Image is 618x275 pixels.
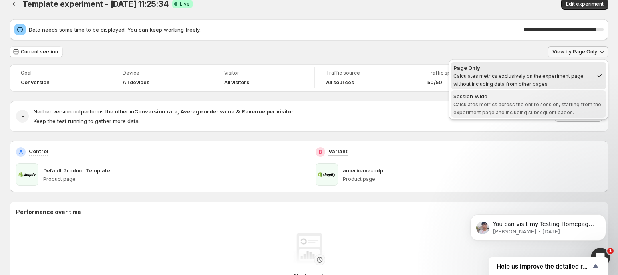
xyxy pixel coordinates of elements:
[224,79,249,86] h4: All visitors
[16,208,602,216] h2: Performance over time
[453,73,584,87] span: Calculates metrics exclusively on the experiment page without including data from other pages.
[453,92,604,100] div: Session Wide
[343,166,383,174] p: americana-pdp
[21,69,100,87] a: GoalConversion
[16,163,38,186] img: Default Product Template
[497,263,591,270] span: Help us improve the detailed report for A/B campaigns
[591,248,610,267] iframe: Intercom live chat
[326,70,405,76] span: Traffic source
[453,64,593,72] div: Page Only
[548,46,608,57] button: View by:Page Only
[328,147,348,155] p: Variant
[453,101,601,115] span: Calculates metrics across the entire session, starting from the experiment page and including sub...
[497,261,600,271] button: Show survey - Help us improve the detailed report for A/B campaigns
[21,49,58,55] span: Current version
[123,70,202,76] span: Device
[29,26,524,34] span: Data needs some time to be displayed. You can keep working freely.
[21,70,100,76] span: Goal
[29,147,48,155] p: Control
[134,108,177,115] strong: Conversion rate
[43,176,302,182] p: Product page
[43,166,110,174] p: Default Product Template
[316,163,338,186] img: americana-pdp
[236,108,240,115] strong: &
[566,1,604,7] span: Edit experiment
[181,108,234,115] strong: Average order value
[19,149,23,155] h2: A
[326,79,354,86] h4: All sources
[123,79,149,86] h4: All devices
[10,46,63,57] button: Current version
[326,69,405,87] a: Traffic sourceAll sources
[21,112,24,120] h2: -
[552,49,597,55] span: View by: Page Only
[427,69,507,87] a: Traffic split50/50
[343,176,602,182] p: Product page
[177,108,179,115] strong: ,
[427,79,442,86] span: 50/50
[21,79,50,86] span: Conversion
[319,149,322,155] h2: B
[224,69,303,87] a: VisitorAll visitors
[34,118,140,124] span: Keep the test running to gather more data.
[224,70,303,76] span: Visitor
[427,70,507,76] span: Traffic split
[293,233,325,265] img: No data yet
[180,1,190,7] span: Live
[123,69,202,87] a: DeviceAll devices
[458,198,618,253] iframe: Intercom notifications message
[607,248,614,254] span: 1
[34,108,295,115] span: Neither version outperforms the other in .
[242,108,294,115] strong: Revenue per visitor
